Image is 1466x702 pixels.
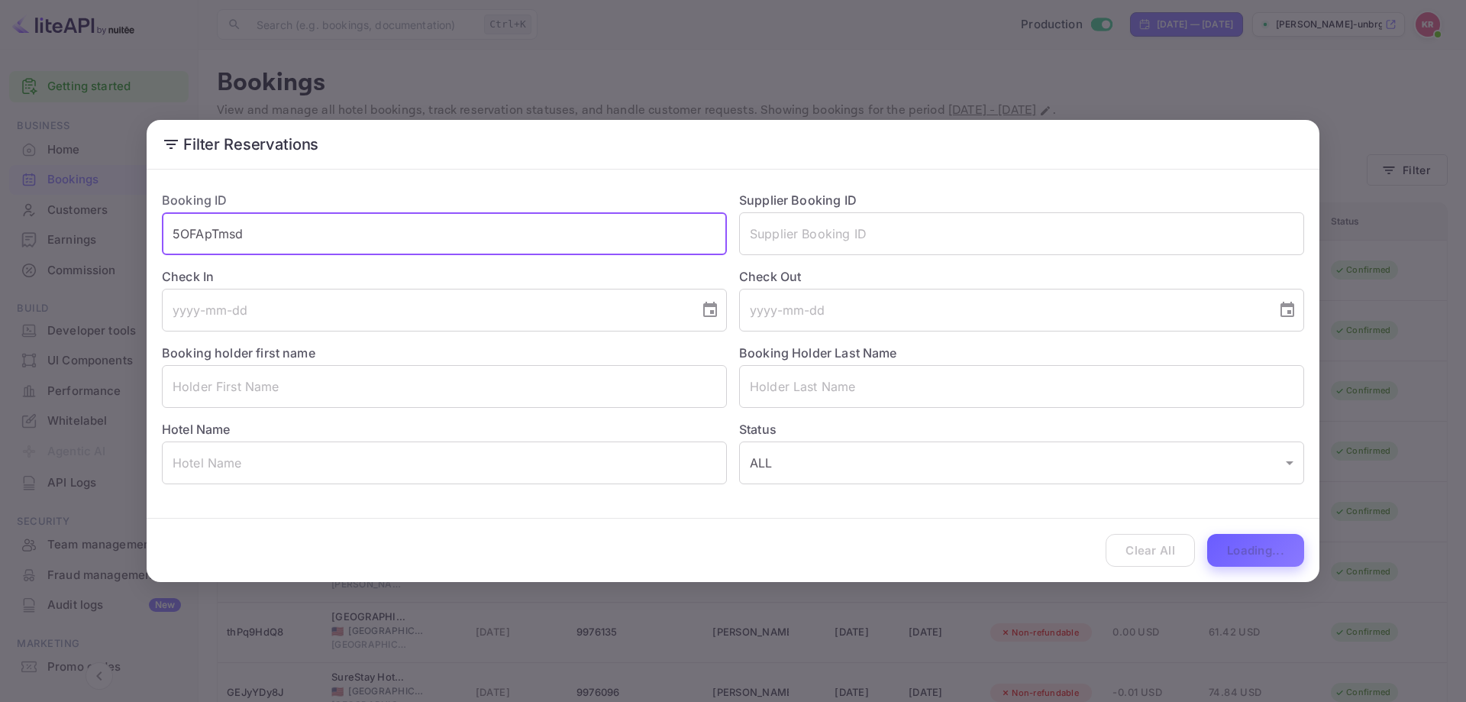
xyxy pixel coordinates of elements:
[162,345,315,361] label: Booking holder first name
[739,442,1304,484] div: ALL
[739,212,1304,255] input: Supplier Booking ID
[739,345,897,361] label: Booking Holder Last Name
[162,267,727,286] label: Check In
[162,422,231,437] label: Hotel Name
[739,267,1304,286] label: Check Out
[739,192,857,208] label: Supplier Booking ID
[162,192,228,208] label: Booking ID
[1272,295,1303,325] button: Choose date
[695,295,725,325] button: Choose date
[739,365,1304,408] input: Holder Last Name
[739,420,1304,438] label: Status
[162,212,727,255] input: Booking ID
[739,289,1266,332] input: yyyy-mm-dd
[162,442,727,484] input: Hotel Name
[162,365,727,408] input: Holder First Name
[162,289,689,332] input: yyyy-mm-dd
[147,120,1319,169] h2: Filter Reservations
